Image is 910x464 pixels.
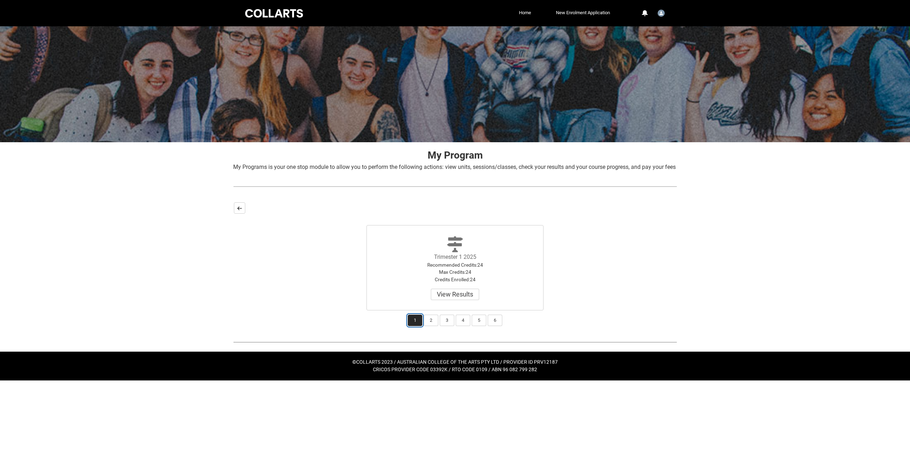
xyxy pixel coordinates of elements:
span: My Programs is your one stop module to allow you to perform the following actions: view units, se... [233,164,676,170]
button: 3 [440,315,454,326]
div: Max Credits : 24 [415,268,495,276]
img: REDU_GREY_LINE [233,338,677,346]
button: 4 [456,315,470,326]
img: REDU_GREY_LINE [233,183,677,190]
div: Credits Enrolled : 24 [415,276,495,283]
button: 6 [488,315,502,326]
strong: My Program [428,149,483,161]
a: New Enrolment Application [554,7,612,18]
button: Back [234,202,245,214]
button: Trimester 1 2025Recommended Credits:24Max Credits:24Credits Enrolled:24 [431,289,479,300]
button: User Profile Student.jtasson.20252788 [656,7,667,18]
img: Student.jtasson.20252788 [658,10,665,17]
button: 5 [472,315,486,326]
a: Home [517,7,533,18]
button: 2 [424,315,438,326]
button: 1 [408,315,422,326]
div: Recommended Credits : 24 [415,261,495,268]
label: Trimester 1 2025 [434,254,476,260]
